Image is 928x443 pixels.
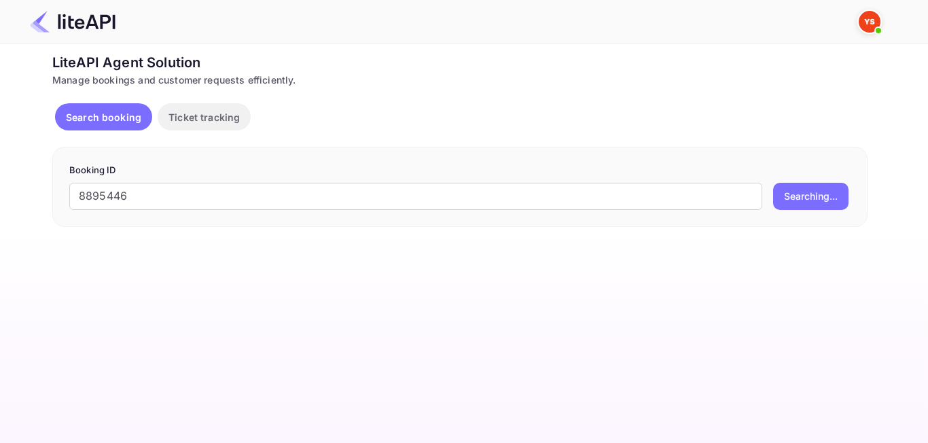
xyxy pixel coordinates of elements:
[859,11,880,33] img: Yandex Support
[168,110,240,124] p: Ticket tracking
[69,183,762,210] input: Enter Booking ID (e.g., 63782194)
[52,52,868,73] div: LiteAPI Agent Solution
[773,183,849,210] button: Searching...
[52,73,868,87] div: Manage bookings and customer requests efficiently.
[66,110,141,124] p: Search booking
[69,164,851,177] p: Booking ID
[30,11,115,33] img: LiteAPI Logo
